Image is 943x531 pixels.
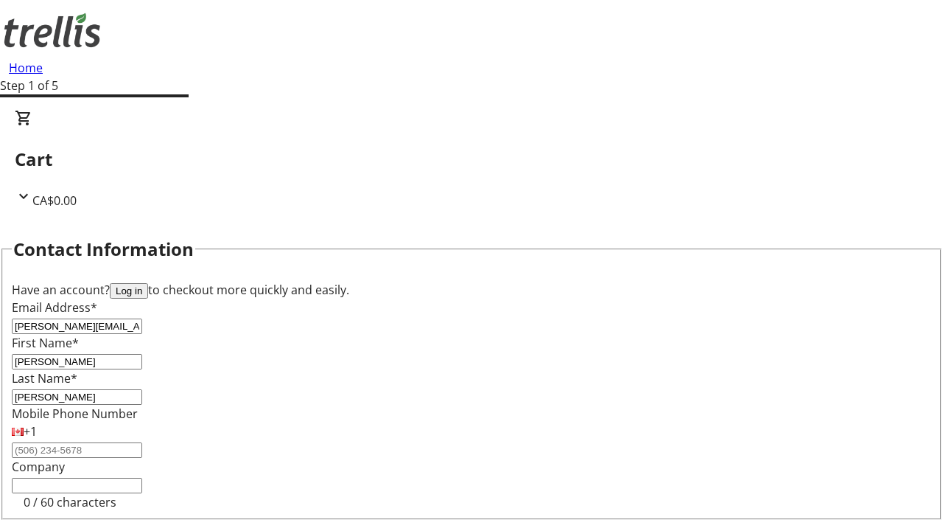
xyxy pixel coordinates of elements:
[12,370,77,386] label: Last Name*
[12,442,142,458] input: (506) 234-5678
[110,283,148,299] button: Log in
[13,236,194,263] h2: Contact Information
[12,299,97,316] label: Email Address*
[12,459,65,475] label: Company
[12,281,931,299] div: Have an account? to checkout more quickly and easily.
[15,109,928,209] div: CartCA$0.00
[15,146,928,173] h2: Cart
[24,494,116,510] tr-character-limit: 0 / 60 characters
[32,192,77,209] span: CA$0.00
[12,335,79,351] label: First Name*
[12,406,138,422] label: Mobile Phone Number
